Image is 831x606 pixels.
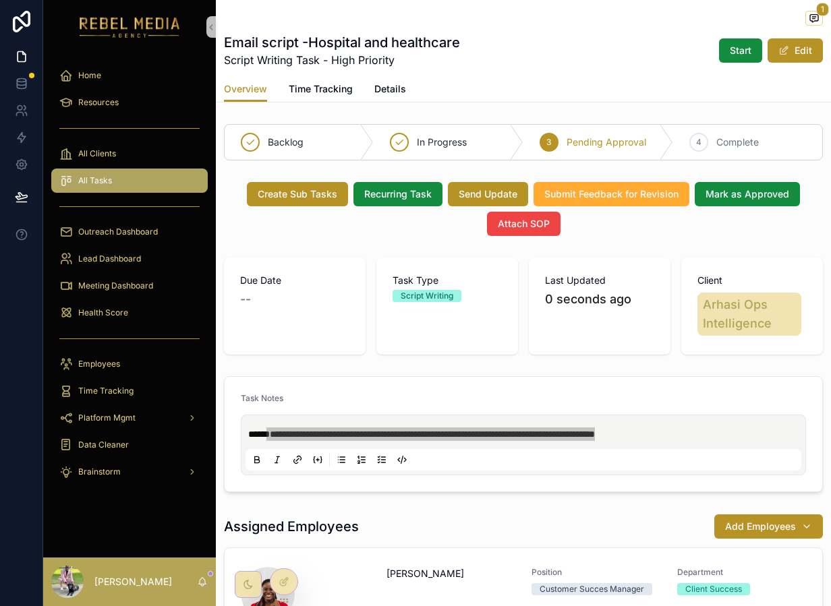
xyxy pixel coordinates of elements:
div: Client Success [685,583,742,595]
p: 0 seconds ago [545,290,631,309]
button: Submit Feedback for Revision [534,182,689,206]
span: Client [697,274,807,287]
span: Create Sub Tasks [258,187,337,201]
span: Send Update [459,187,517,201]
span: Recurring Task [364,187,432,201]
a: Arhasi Ops Intelligence [697,293,801,336]
button: Add Employees [714,514,823,539]
span: Pending Approval [567,135,646,149]
span: Outreach Dashboard [78,226,158,237]
a: Time Tracking [289,77,353,104]
div: Customer Succes Manager [540,583,644,595]
a: Home [51,63,208,88]
span: Meeting Dashboard [78,280,153,291]
a: Time Tracking [51,379,208,403]
span: -- [240,290,251,309]
span: Task Notes [241,393,283,403]
span: Health Score [78,307,128,318]
span: Task Type [393,274,502,287]
a: Outreach Dashboard [51,220,208,244]
a: Employees [51,352,208,376]
span: Details [374,82,406,96]
span: Start [730,44,751,57]
button: Mark as Approved [695,182,800,206]
button: 1 [805,11,823,28]
button: Create Sub Tasks [247,182,348,206]
h1: Email script -Hospital and healthcare [224,33,460,52]
span: In Progress [417,135,467,149]
button: Recurring Task [353,182,442,206]
a: Details [374,77,406,104]
div: scrollable content [43,54,216,502]
a: Lead Dashboard [51,247,208,271]
a: Brainstorm [51,460,208,484]
span: [PERSON_NAME] [386,567,464,580]
span: Complete [716,135,759,149]
a: All Clients [51,142,208,166]
span: Overview [224,82,267,96]
span: Mark as Approved [706,187,789,201]
button: Send Update [448,182,528,206]
span: All Clients [78,148,116,159]
a: Resources [51,90,208,115]
span: Position [532,567,661,578]
span: Brainstorm [78,466,121,477]
span: Time Tracking [78,386,134,396]
a: All Tasks [51,169,208,193]
span: Resources [78,97,119,108]
a: Meeting Dashboard [51,274,208,298]
a: Overview [224,77,267,102]
button: Attach SOP [487,212,561,236]
img: App logo [80,16,180,38]
span: Submit Feedback for Revision [544,187,679,201]
a: Health Score [51,301,208,325]
span: Home [78,70,101,81]
span: Attach SOP [498,217,550,231]
span: Arhasi Ops Intelligence [703,295,796,333]
span: 3 [546,137,551,148]
h1: Assigned Employees [224,517,359,536]
button: Start [719,38,762,63]
span: Time Tracking [289,82,353,96]
span: All Tasks [78,175,112,186]
span: Add Employees [725,520,796,533]
span: Employees [78,359,120,369]
a: Platform Mgmt [51,406,208,430]
a: Data Cleaner [51,433,208,457]
span: Due Date [240,274,349,287]
span: Backlog [268,135,304,149]
div: Script Writing [401,290,453,302]
span: Department [677,567,807,578]
span: Lead Dashboard [78,253,141,264]
span: Data Cleaner [78,440,129,450]
span: 4 [696,137,701,148]
span: Script Writing Task - High Priority [224,52,460,68]
span: Last Updated [545,274,654,287]
button: Edit [768,38,823,63]
span: Platform Mgmt [78,413,136,423]
span: 1 [816,3,829,16]
p: [PERSON_NAME] [94,575,172,588]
